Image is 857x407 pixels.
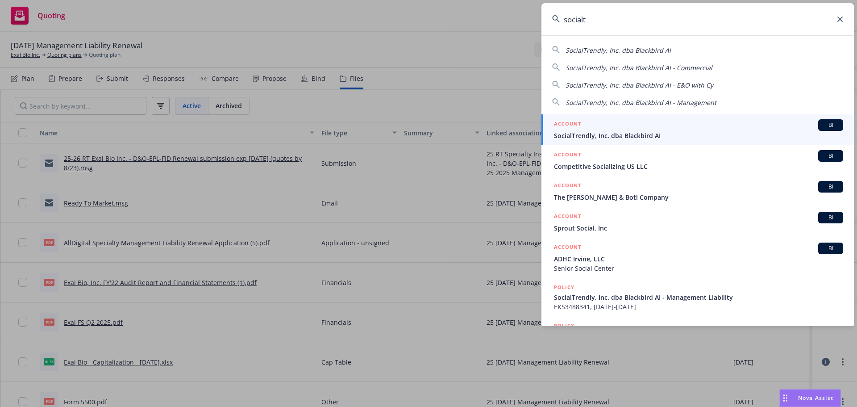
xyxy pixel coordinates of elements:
[554,150,581,161] h5: ACCOUNT
[541,114,854,145] a: ACCOUNTBISocialTrendly, Inc. dba Blackbird AI
[566,63,712,72] span: SocialTrendly, Inc. dba Blackbird AI - Commercial
[554,293,843,302] span: SocialTrendly, Inc. dba Blackbird AI - Management Liability
[822,121,840,129] span: BI
[822,183,840,191] span: BI
[822,244,840,252] span: BI
[554,283,574,292] h5: POLICY
[541,145,854,176] a: ACCOUNTBICompetitive Socializing US LLC
[541,207,854,238] a: ACCOUNTBISprout Social, Inc
[554,212,581,222] h5: ACCOUNT
[541,316,854,355] a: POLICY
[780,390,791,407] div: Drag to move
[554,131,843,140] span: SocialTrendly, Inc. dba Blackbird AI
[779,389,841,407] button: Nova Assist
[822,214,840,222] span: BI
[541,3,854,35] input: Search...
[554,181,581,192] h5: ACCOUNT
[566,46,671,55] span: SocialTrendly, Inc. dba Blackbird AI
[554,254,843,264] span: ADHC Irvine, LLC
[566,98,716,107] span: SocialTrendly, Inc. dba Blackbird AI - Management
[554,243,581,253] h5: ACCOUNT
[798,394,833,402] span: Nova Assist
[822,152,840,160] span: BI
[541,238,854,278] a: ACCOUNTBIADHC Irvine, LLCSenior Social Center
[554,321,574,330] h5: POLICY
[541,176,854,207] a: ACCOUNTBIThe [PERSON_NAME] & Botl Company
[554,223,843,233] span: Sprout Social, Inc
[554,264,843,273] span: Senior Social Center
[554,302,843,311] span: EKS3488341, [DATE]-[DATE]
[554,119,581,130] h5: ACCOUNT
[554,162,843,171] span: Competitive Socializing US LLC
[541,278,854,316] a: POLICYSocialTrendly, Inc. dba Blackbird AI - Management LiabilityEKS3488341, [DATE]-[DATE]
[554,193,843,202] span: The [PERSON_NAME] & Botl Company
[566,81,713,89] span: SocialTrendly, Inc. dba Blackbird AI - E&O with Cy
